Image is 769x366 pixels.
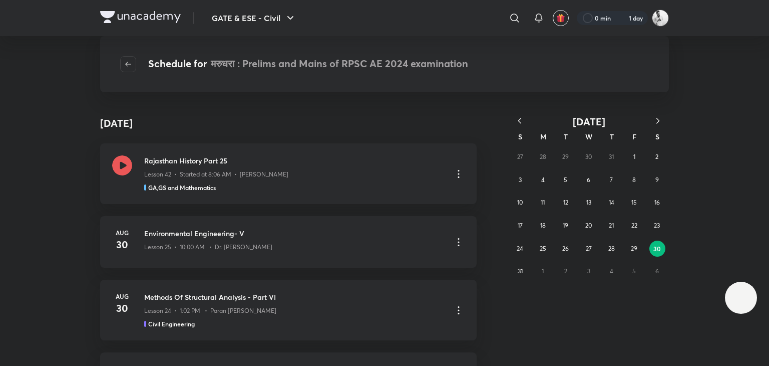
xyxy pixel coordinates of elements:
[631,199,637,206] abbr: August 15, 2025
[585,222,592,229] abbr: August 20, 2025
[603,172,619,188] button: August 7, 2025
[655,153,658,160] abbr: August 2, 2025
[540,245,546,252] abbr: August 25, 2025
[586,199,591,206] abbr: August 13, 2025
[100,280,477,340] a: Aug30Methods Of Structural Analysis - Part VILesson 24 • 1:02 PM • Paran [PERSON_NAME]Civil Engin...
[633,153,635,160] abbr: August 1, 2025
[535,241,551,257] button: August 25, 2025
[531,115,647,128] button: [DATE]
[603,218,619,234] button: August 21, 2025
[655,132,659,141] abbr: Saturday
[558,241,574,257] button: August 26, 2025
[563,199,568,206] abbr: August 12, 2025
[535,195,551,211] button: August 11, 2025
[587,176,590,184] abbr: August 6, 2025
[609,222,614,229] abbr: August 21, 2025
[144,170,288,179] p: Lesson 42 • Started at 8:06 AM • [PERSON_NAME]
[654,222,660,229] abbr: August 23, 2025
[519,176,522,184] abbr: August 3, 2025
[558,195,574,211] button: August 12, 2025
[517,245,523,252] abbr: August 24, 2025
[558,172,574,188] button: August 5, 2025
[626,149,642,165] button: August 1, 2025
[144,155,445,166] h3: Rajasthan History Part 25
[626,172,642,188] button: August 8, 2025
[517,199,523,206] abbr: August 10, 2025
[653,245,661,253] abbr: August 30, 2025
[100,116,133,131] h4: [DATE]
[649,149,665,165] button: August 2, 2025
[144,292,445,302] h3: Methods Of Structural Analysis - Part VI
[112,301,132,316] h4: 30
[603,195,619,211] button: August 14, 2025
[581,172,597,188] button: August 6, 2025
[652,10,669,27] img: sveer yadav
[631,245,637,252] abbr: August 29, 2025
[609,199,614,206] abbr: August 14, 2025
[632,132,636,141] abbr: Friday
[512,218,528,234] button: August 17, 2025
[535,172,551,188] button: August 4, 2025
[581,241,597,257] button: August 27, 2025
[626,218,642,234] button: August 22, 2025
[654,199,660,206] abbr: August 16, 2025
[655,176,659,184] abbr: August 9, 2025
[518,222,523,229] abbr: August 17, 2025
[626,241,642,257] button: August 29, 2025
[581,195,597,211] button: August 13, 2025
[562,245,569,252] abbr: August 26, 2025
[148,319,195,328] h5: Civil Engineering
[617,13,627,23] img: streak
[735,292,747,304] img: ttu
[540,222,546,229] abbr: August 18, 2025
[512,241,528,257] button: August 24, 2025
[585,132,592,141] abbr: Wednesday
[100,143,477,204] a: Rajasthan History Part 25Lesson 42 • Started at 8:06 AM • [PERSON_NAME]GA,GS and Mathematics
[610,176,613,184] abbr: August 7, 2025
[541,176,545,184] abbr: August 4, 2025
[631,222,637,229] abbr: August 22, 2025
[512,195,528,211] button: August 10, 2025
[540,132,546,141] abbr: Monday
[564,132,568,141] abbr: Tuesday
[556,14,565,23] img: avatar
[610,132,614,141] abbr: Thursday
[608,245,615,252] abbr: August 28, 2025
[581,218,597,234] button: August 20, 2025
[100,11,181,26] a: Company Logo
[649,172,665,188] button: August 9, 2025
[518,132,522,141] abbr: Sunday
[206,8,302,28] button: GATE & ESE - Civil
[626,195,642,211] button: August 15, 2025
[535,218,551,234] button: August 18, 2025
[112,237,132,252] h4: 30
[148,183,216,192] h5: GA,GS and Mathematics
[100,216,477,268] a: Aug30Environmental Engineering- VLesson 25 • 10:00 AM • Dr. [PERSON_NAME]
[649,218,665,234] button: August 23, 2025
[518,267,523,275] abbr: August 31, 2025
[632,176,636,184] abbr: August 8, 2025
[144,243,272,252] p: Lesson 25 • 10:00 AM • Dr. [PERSON_NAME]
[586,245,592,252] abbr: August 27, 2025
[603,241,619,257] button: August 28, 2025
[148,56,468,72] h4: Schedule for
[563,222,568,229] abbr: August 19, 2025
[512,263,528,279] button: August 31, 2025
[553,10,569,26] button: avatar
[100,11,181,23] img: Company Logo
[144,228,445,239] h3: Environmental Engineering- V
[564,176,567,184] abbr: August 5, 2025
[573,115,605,128] span: [DATE]
[112,292,132,301] h6: Aug
[649,195,665,211] button: August 16, 2025
[512,172,528,188] button: August 3, 2025
[558,218,574,234] button: August 19, 2025
[649,241,665,257] button: August 30, 2025
[211,57,468,70] span: मरुधरा : Prelims and Mains of RPSC AE 2024 examination
[112,228,132,237] h6: Aug
[144,306,276,315] p: Lesson 24 • 1:02 PM • Paran [PERSON_NAME]
[541,199,545,206] abbr: August 11, 2025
